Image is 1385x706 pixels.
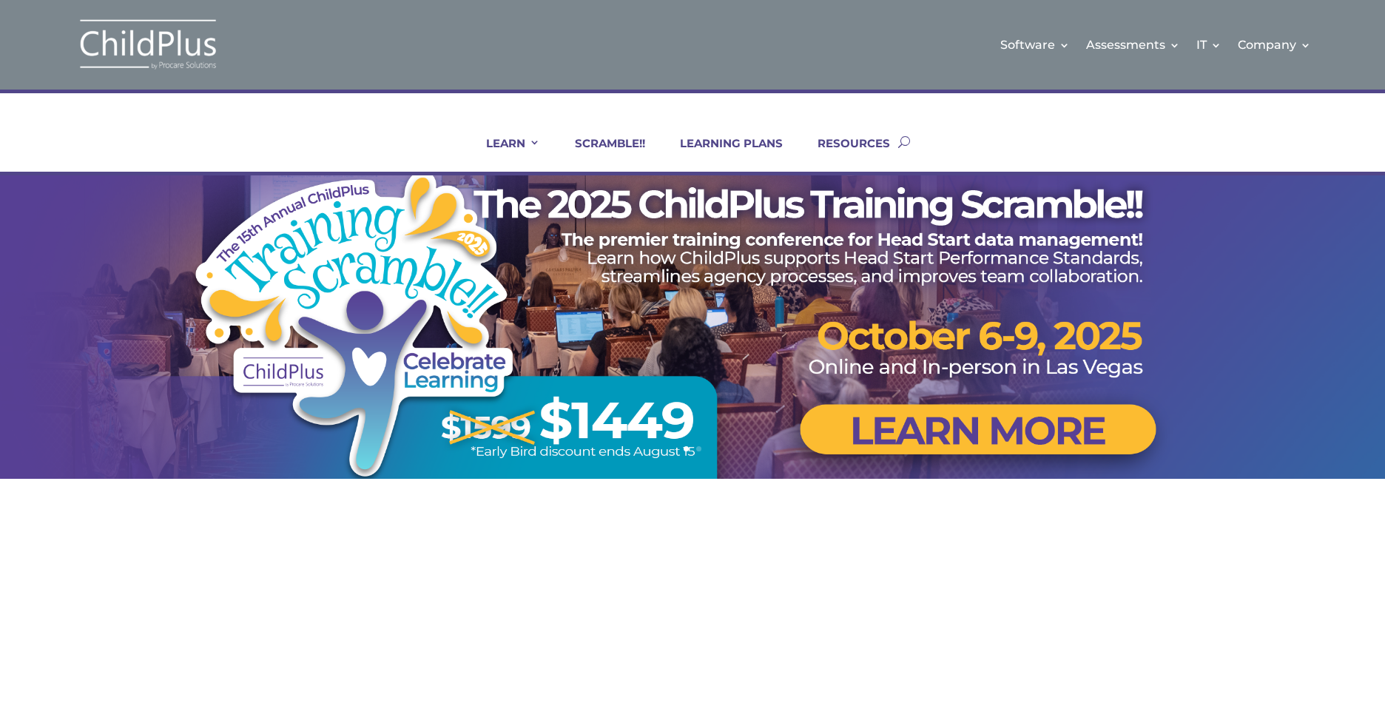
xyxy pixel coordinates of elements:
a: RESOURCES [799,136,890,172]
a: LEARNING PLANS [661,136,783,172]
a: Software [1000,15,1070,75]
a: Company [1238,15,1311,75]
a: LEARN [468,136,540,172]
a: 1 [684,446,689,451]
a: SCRAMBLE!! [556,136,645,172]
a: IT [1196,15,1221,75]
a: Assessments [1086,15,1180,75]
a: 2 [696,446,701,451]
